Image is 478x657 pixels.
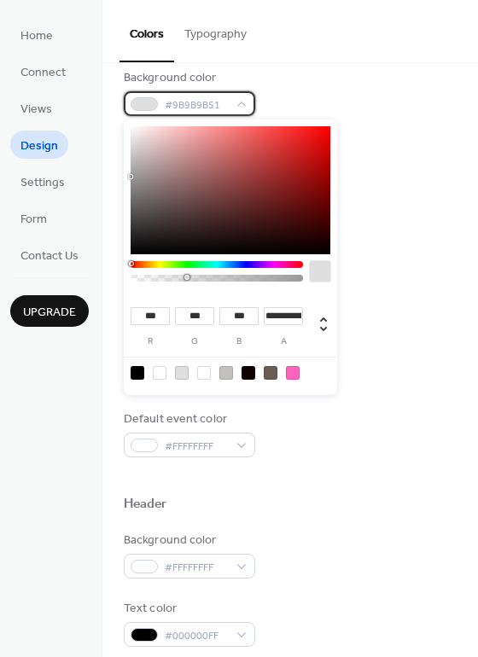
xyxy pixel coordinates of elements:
[197,366,211,380] div: rgb(255, 255, 255)
[165,96,228,114] span: #9B9B9B51
[20,101,52,119] span: Views
[165,438,228,456] span: #FFFFFFFF
[131,337,170,346] label: r
[219,366,233,380] div: rgb(196, 192, 192)
[20,27,53,45] span: Home
[286,366,300,380] div: rgb(255, 100, 186)
[124,69,252,87] div: Background color
[124,600,252,618] div: Text color
[124,532,252,549] div: Background color
[175,366,189,380] div: rgba(155, 155, 155, 0.3176470588235294)
[10,131,68,159] a: Design
[20,174,65,192] span: Settings
[264,366,277,380] div: rgb(106, 93, 83)
[264,337,303,346] label: a
[23,304,76,322] span: Upgrade
[20,211,47,229] span: Form
[153,366,166,380] div: rgba(0, 0, 0, 0)
[219,337,259,346] label: b
[165,559,228,577] span: #FFFFFFFF
[20,247,79,265] span: Contact Us
[10,295,89,327] button: Upgrade
[20,64,66,82] span: Connect
[10,241,89,269] a: Contact Us
[20,137,58,155] span: Design
[175,337,214,346] label: g
[10,20,63,49] a: Home
[124,496,167,514] div: Header
[10,57,76,85] a: Connect
[165,627,228,645] span: #000000FF
[10,167,75,195] a: Settings
[10,204,57,232] a: Form
[131,366,144,380] div: rgb(0, 0, 0)
[124,410,252,428] div: Default event color
[10,94,62,122] a: Views
[242,366,255,380] div: rgb(18, 1, 1)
